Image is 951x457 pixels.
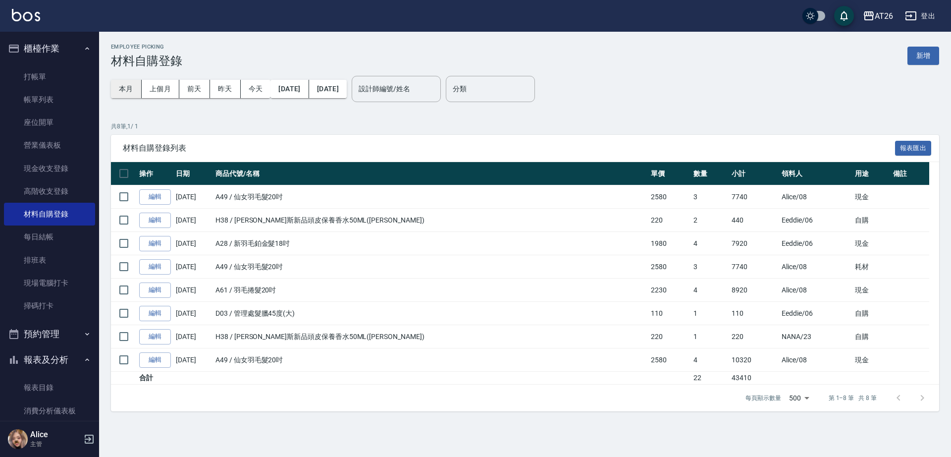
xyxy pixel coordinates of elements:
[30,440,81,449] p: 主管
[213,325,648,348] td: H38 / [PERSON_NAME]斯新品頭皮保養香水50ML([PERSON_NAME])
[4,111,95,134] a: 座位開單
[648,255,690,279] td: 2580
[852,325,891,348] td: 自購
[907,47,939,65] button: 新增
[648,348,690,372] td: 2580
[139,236,171,251] a: 編輯
[4,36,95,61] button: 櫃檯作業
[852,162,891,185] th: 用途
[12,9,40,21] img: Logo
[691,372,729,385] td: 22
[691,185,729,209] td: 3
[213,255,648,279] td: A49 / 仙女羽毛髮20吋
[137,372,173,385] td: 合計
[901,7,939,25] button: 登出
[648,185,690,209] td: 2580
[4,88,95,111] a: 帳單列表
[907,51,939,60] a: 新增
[691,279,729,302] td: 4
[779,232,852,255] td: Eeddie /06
[139,352,171,368] a: 編輯
[648,209,690,232] td: 220
[173,255,213,279] td: [DATE]
[834,6,854,26] button: save
[213,348,648,372] td: A49 / 仙女羽毛髮20吋
[173,348,213,372] td: [DATE]
[8,429,28,449] img: Person
[4,180,95,203] a: 高階收支登錄
[779,279,852,302] td: Alice /08
[691,209,729,232] td: 2
[729,302,779,325] td: 110
[859,6,897,26] button: AT26
[729,209,779,232] td: 440
[729,162,779,185] th: 小計
[691,255,729,279] td: 3
[179,80,210,98] button: 前天
[729,348,779,372] td: 10320
[210,80,241,98] button: 昨天
[729,185,779,209] td: 7740
[213,279,648,302] td: A61 / 羽毛捲髮20吋
[891,162,929,185] th: 備註
[4,226,95,248] a: 每日結帳
[4,65,95,88] a: 打帳單
[241,80,271,98] button: 今天
[852,232,891,255] td: 現金
[4,347,95,373] button: 報表及分析
[173,279,213,302] td: [DATE]
[30,430,81,440] h5: Alice
[4,157,95,180] a: 現金收支登錄
[139,259,171,275] a: 編輯
[779,162,852,185] th: 領料人
[139,329,171,344] a: 編輯
[173,325,213,348] td: [DATE]
[137,162,173,185] th: 操作
[852,348,891,372] td: 現金
[173,209,213,232] td: [DATE]
[213,162,648,185] th: 商品代號/名稱
[173,302,213,325] td: [DATE]
[729,325,779,348] td: 220
[213,185,648,209] td: A49 / 仙女羽毛髮20吋
[691,162,729,185] th: 數量
[270,80,309,98] button: [DATE]
[779,302,852,325] td: Eeddie /06
[729,372,779,385] td: 43410
[729,255,779,279] td: 7740
[4,321,95,347] button: 預約管理
[895,141,932,156] button: 報表匯出
[779,348,852,372] td: Alice /08
[729,279,779,302] td: 8920
[139,283,171,298] a: 編輯
[213,302,648,325] td: D03 / 管理處髮臘45度(大)
[139,306,171,321] a: 編輯
[852,255,891,279] td: 耗材
[852,185,891,209] td: 現金
[852,279,891,302] td: 現金
[691,325,729,348] td: 1
[648,232,690,255] td: 1980
[779,209,852,232] td: Eeddie /06
[852,302,891,325] td: 自購
[123,143,895,153] span: 材料自購登錄列表
[173,162,213,185] th: 日期
[4,134,95,157] a: 營業儀表板
[785,385,813,411] div: 500
[173,185,213,209] td: [DATE]
[173,232,213,255] td: [DATE]
[729,232,779,255] td: 7920
[142,80,179,98] button: 上個月
[779,325,852,348] td: NANA /23
[111,80,142,98] button: 本月
[779,185,852,209] td: Alice /08
[4,294,95,317] a: 掃碼打卡
[875,10,893,22] div: AT26
[4,376,95,399] a: 報表目錄
[691,302,729,325] td: 1
[213,209,648,232] td: H38 / [PERSON_NAME]斯新品頭皮保養香水50ML([PERSON_NAME])
[829,394,877,402] p: 第 1–8 筆 共 8 筆
[111,54,182,68] h3: 材料自購登錄
[691,232,729,255] td: 4
[4,249,95,272] a: 排班表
